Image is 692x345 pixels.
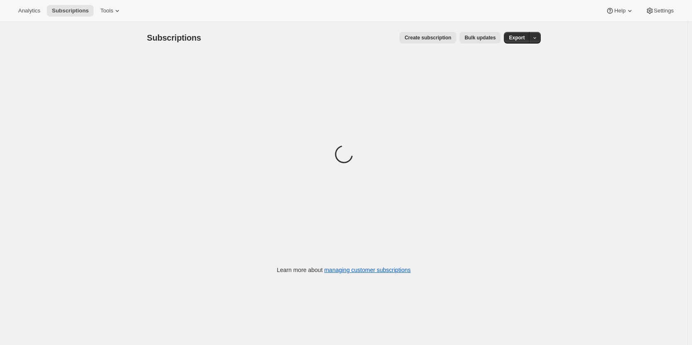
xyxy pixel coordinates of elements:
[504,32,530,44] button: Export
[465,34,496,41] span: Bulk updates
[52,7,89,14] span: Subscriptions
[404,34,451,41] span: Create subscription
[47,5,94,17] button: Subscriptions
[460,32,501,44] button: Bulk updates
[277,266,411,274] p: Learn more about
[641,5,679,17] button: Settings
[18,7,40,14] span: Analytics
[100,7,113,14] span: Tools
[654,7,674,14] span: Settings
[614,7,625,14] span: Help
[399,32,456,44] button: Create subscription
[509,34,525,41] span: Export
[324,267,411,273] a: managing customer subscriptions
[13,5,45,17] button: Analytics
[601,5,639,17] button: Help
[95,5,126,17] button: Tools
[147,33,201,42] span: Subscriptions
